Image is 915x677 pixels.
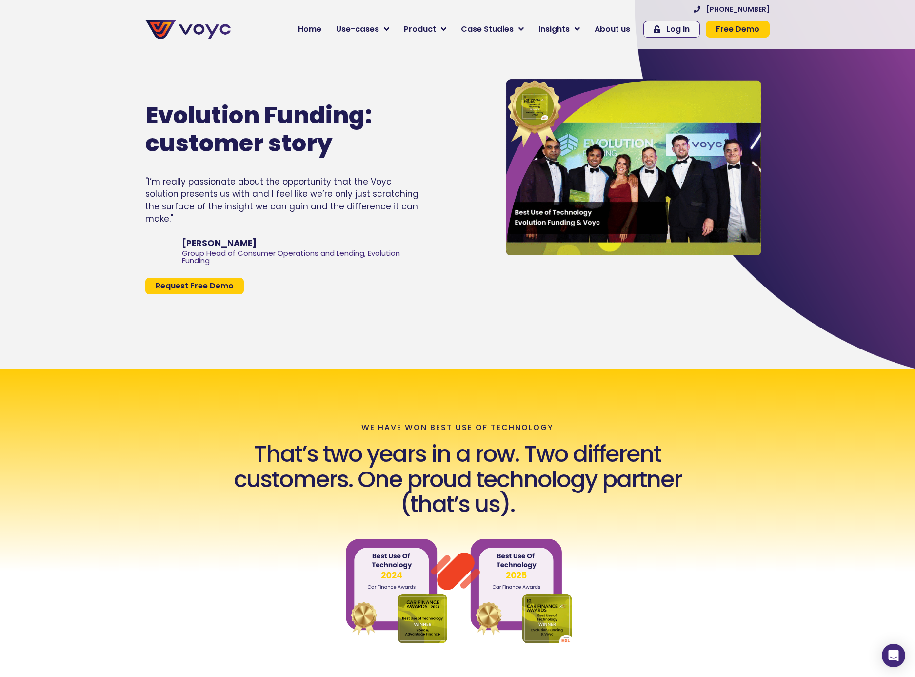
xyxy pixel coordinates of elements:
a: Case Studies [454,20,531,39]
img: voyc-full-logo [145,20,231,39]
a: Log In [643,21,700,38]
span: Free Demo [716,25,759,33]
a: Insights [531,20,587,39]
span: Use-cases [336,23,379,35]
a: [PHONE_NUMBER] [694,6,770,13]
a: Use-cases [329,20,397,39]
a: Free Demo [706,21,770,38]
span: Case Studies [461,23,514,35]
a: Request Free Demo [145,278,244,294]
a: Product [397,20,454,39]
a: Home [291,20,329,39]
span: Insights [538,23,570,35]
span: Home [298,23,321,35]
h1: Evolution Funding: customer story [145,102,408,158]
a: About us [587,20,637,39]
span: About us [595,23,630,35]
span: Request Free Demo [156,282,234,290]
p: We Have won Best Use of Technology [361,423,554,432]
span: Log In [666,25,690,33]
div: Open Intercom Messenger [882,644,905,667]
span: Product [404,23,436,35]
div: [PERSON_NAME] [182,237,424,249]
span: [PHONE_NUMBER] [706,6,770,13]
div: Group Head of Consumer Operations and Lending, Evolution Funding [182,250,424,265]
div: "I’m really passionate about the opportunity that the Voyc solution presents us with and I feel l... [145,176,424,226]
h2: That’s two years in a row. Two different customers. One proud technology partner (that’s us). [221,441,694,517]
